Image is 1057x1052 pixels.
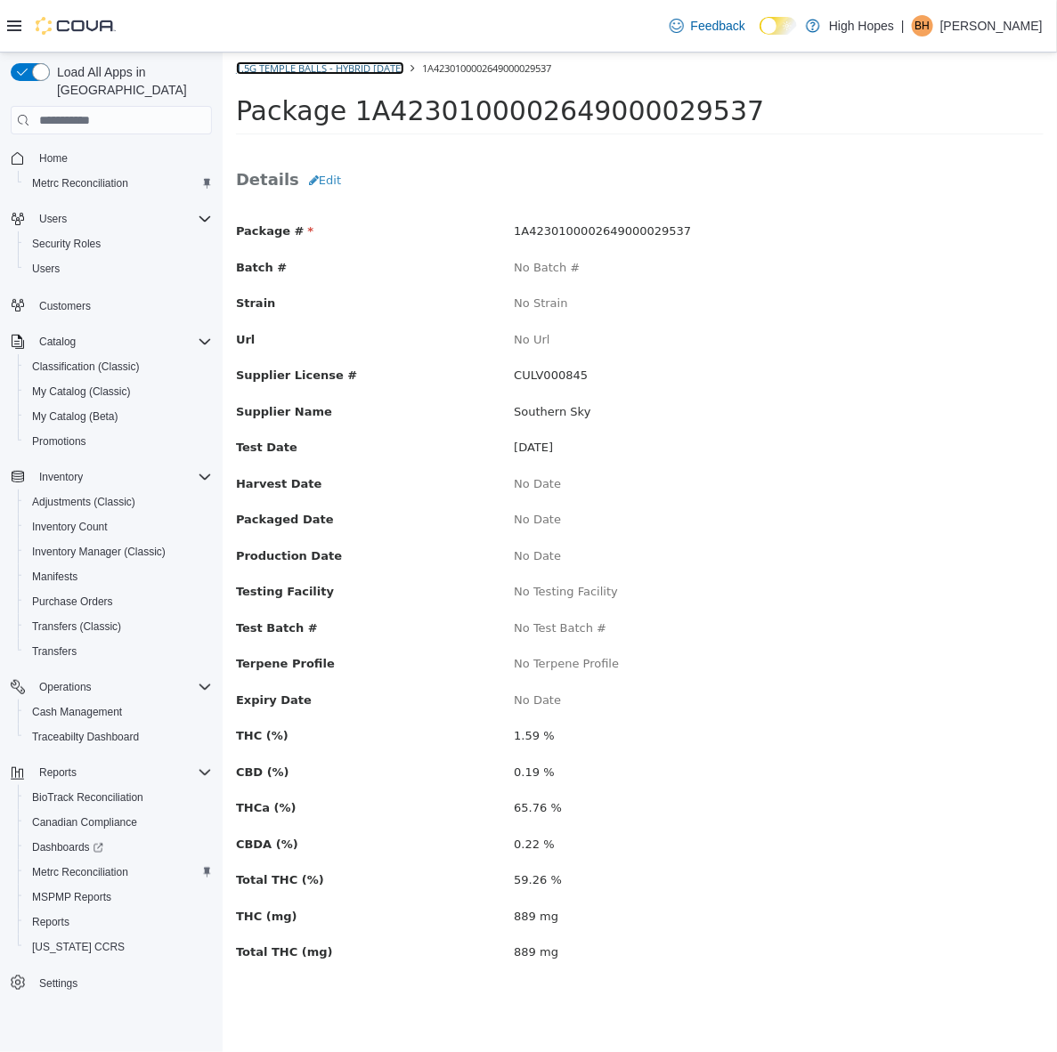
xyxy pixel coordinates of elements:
[13,208,64,222] span: Batch #
[32,466,90,488] button: Inventory
[13,713,67,726] span: CBD (%)
[291,460,338,473] span: No Date
[18,910,219,935] button: Reports
[32,790,143,805] span: BioTrack Reconciliation
[13,749,74,762] span: THCa (%)
[25,173,212,194] span: Metrc Reconciliation
[32,676,212,698] span: Operations
[39,335,76,349] span: Catalog
[18,835,219,860] a: Dashboards
[18,404,219,429] button: My Catalog (Beta)
[32,730,139,744] span: Traceabilty Dashboard
[18,514,219,539] button: Inventory Count
[13,352,110,366] span: Supplier Name
[13,425,99,438] span: Harvest Date
[32,434,86,449] span: Promotions
[291,388,330,401] span: [DATE]
[18,490,219,514] button: Adjustments (Classic)
[13,532,111,546] span: Testing Facility
[13,9,182,22] a: 1.5g Temple Balls - Hybrid [DATE]
[291,604,396,618] span: No Terpene Profile
[760,17,797,36] input: Dark Mode
[291,208,357,222] span: No Batch #
[915,15,931,36] span: BH
[77,112,128,144] button: Edit
[291,641,338,654] span: No Date
[32,762,212,783] span: Reports
[25,356,212,377] span: Classification (Classic)
[291,749,339,762] span: 65.76 %
[13,43,541,74] span: Package 1A4230100002649000029537
[25,862,212,883] span: Metrc Reconciliation
[32,360,140,374] span: Classification (Classic)
[13,676,66,690] span: THC (%)
[32,676,99,698] button: Operations
[940,15,1043,36] p: [PERSON_NAME]
[13,460,111,473] span: Packaged Date
[25,787,212,808] span: BioTrack Reconciliation
[291,893,336,906] span: 889 mg
[32,815,137,829] span: Canadian Compliance
[36,17,116,35] img: Cova
[32,294,212,316] span: Customers
[25,258,212,279] span: Users
[32,705,122,719] span: Cash Management
[663,8,752,44] a: Feedback
[18,256,219,281] button: Users
[291,497,338,510] span: No Date
[25,173,135,194] a: Metrc Reconciliation
[32,890,111,904] span: MSPMP Reports
[912,15,933,36] div: Bridjette Holland
[32,972,212,994] span: Settings
[32,466,212,488] span: Inventory
[25,616,212,637] span: Transfers (Classic)
[18,810,219,835] button: Canadian Compliance
[291,352,368,366] span: Southern Sky
[32,237,101,251] span: Security Roles
[39,299,91,313] span: Customers
[32,595,113,609] span: Purchase Orders
[32,262,60,276] span: Users
[32,865,128,879] span: Metrc Reconciliation
[25,886,118,908] a: MSPMP Reports
[32,619,121,634] span: Transfers (Classic)
[25,701,212,723] span: Cash Management
[291,425,338,438] span: No Date
[32,148,75,169] a: Home
[25,516,115,538] a: Inventory Count
[291,785,331,798] span: 0.22 %
[13,785,76,798] span: CBDA (%)
[32,176,128,190] span: Metrc Reconciliation
[4,760,219,785] button: Reports
[18,354,219,379] button: Classification (Classic)
[32,331,83,352] button: Catalog
[25,862,135,883] a: Metrc Reconciliation
[4,970,219,996] button: Settings
[25,491,212,513] span: Adjustments (Classic)
[25,233,108,255] a: Security Roles
[829,15,894,36] p: High Hopes
[199,9,329,22] span: 1A4230100002649000029537
[901,15,905,36] p: |
[18,935,219,959] button: [US_STATE] CCRS
[11,138,212,1042] nav: Complex example
[25,837,110,858] a: Dashboards
[13,497,119,510] span: Production Date
[13,117,77,136] span: Details
[32,495,135,509] span: Adjustments (Classic)
[691,17,745,35] span: Feedback
[25,886,212,908] span: MSPMP Reports
[25,936,212,958] span: Washington CCRS
[25,936,132,958] a: [US_STATE] CCRS
[25,641,212,662] span: Transfers
[25,381,212,402] span: My Catalog (Classic)
[291,316,365,329] span: CULV000845
[4,206,219,231] button: Users
[50,63,212,99] span: Load All Apps in [GEOGRAPHIC_DATA]
[13,280,32,294] span: Url
[291,569,384,582] span: No Test Batch #
[13,821,102,834] span: Total THC (%)
[25,431,94,452] a: Promotions
[39,976,77,991] span: Settings
[25,787,150,808] a: BioTrack Reconciliation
